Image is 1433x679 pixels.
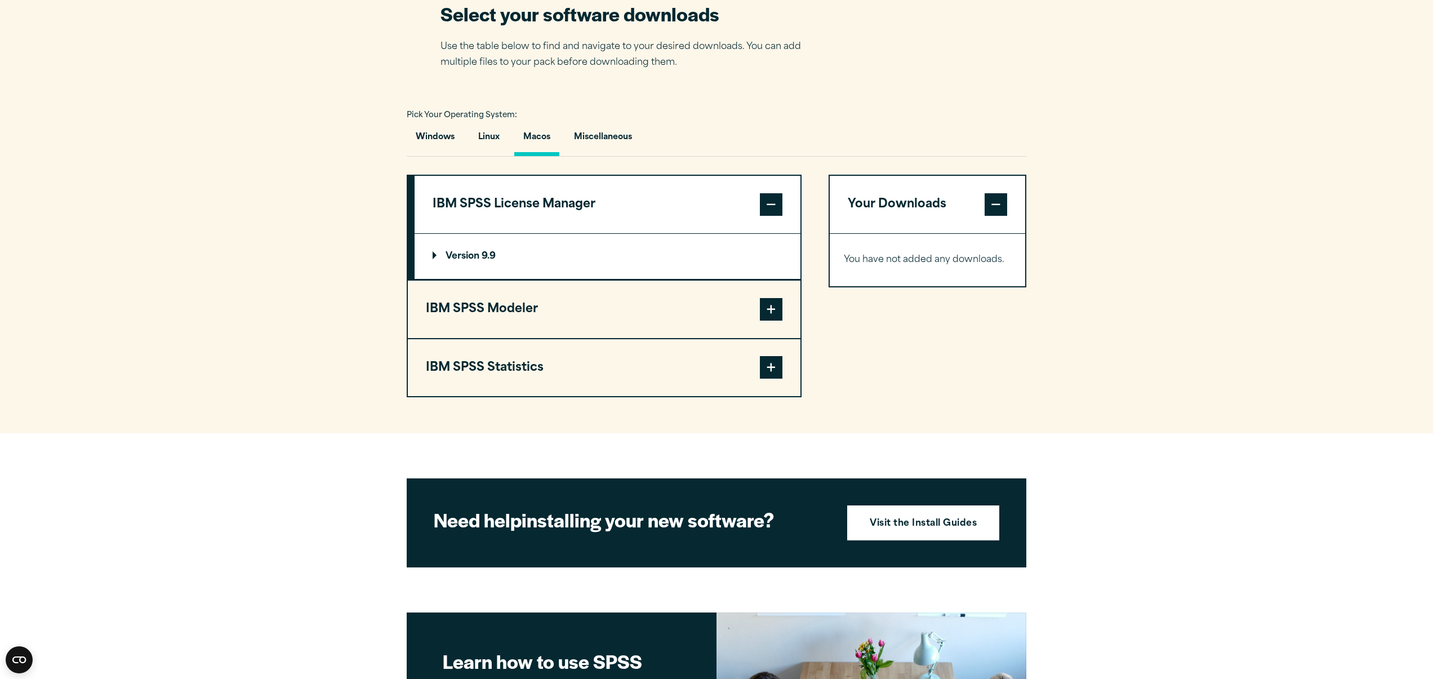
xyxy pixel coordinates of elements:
[830,176,1025,233] button: Your Downloads
[434,507,828,532] h2: installing your new software?
[407,112,517,119] span: Pick Your Operating System:
[408,281,800,338] button: IBM SPSS Modeler
[847,505,999,540] a: Visit the Install Guides
[415,176,800,233] button: IBM SPSS License Manager
[514,124,559,156] button: Macos
[469,124,509,156] button: Linux
[407,124,464,156] button: Windows
[433,252,496,261] p: Version 9.9
[434,506,522,533] strong: Need help
[6,646,33,673] button: Open CMP widget
[870,517,977,531] strong: Visit the Install Guides
[415,233,800,279] div: IBM SPSS License Manager
[844,252,1011,268] p: You have not added any downloads.
[440,39,818,72] p: Use the table below to find and navigate to your desired downloads. You can add multiple files to...
[415,234,800,279] summary: Version 9.9
[565,124,641,156] button: Miscellaneous
[408,339,800,397] button: IBM SPSS Statistics
[830,233,1025,286] div: Your Downloads
[440,1,818,26] h2: Select your software downloads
